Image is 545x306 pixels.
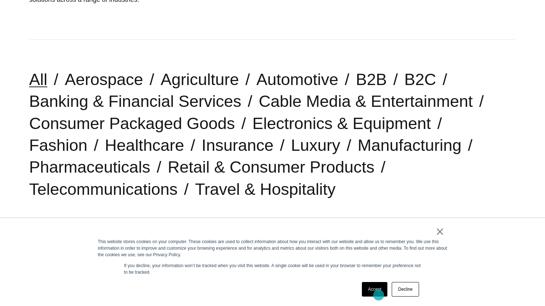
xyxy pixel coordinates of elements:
[436,228,445,235] a: ×
[358,136,461,154] a: Manufacturing
[161,70,239,89] a: Agriculture
[291,136,340,154] a: Luxury
[105,136,184,154] a: Healthcare
[195,180,336,198] a: Travel & Hospitality
[356,70,387,89] a: B2B
[29,180,178,198] a: Telecommunications
[65,70,143,89] a: Aerospace
[168,158,375,176] a: Retail & Consumer Products
[29,114,235,133] a: Consumer Packaged Goods
[259,92,473,110] a: Cable Media & Entertainment
[362,282,388,297] a: Accept
[124,262,421,275] p: If you decline, your information won’t be tracked when you visit this website. A single cookie wi...
[252,114,431,133] a: Electronics & Equipment
[392,282,419,297] a: Decline
[98,238,447,258] div: This website stores cookies on your computer. These cookies are used to collect information about...
[29,158,150,176] a: Pharmaceuticals
[29,136,87,154] a: Fashion
[29,70,47,89] a: All
[202,136,274,154] a: Insurance
[256,70,338,89] a: Automotive
[404,70,436,89] a: B2C
[29,92,241,110] a: Banking & Financial Services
